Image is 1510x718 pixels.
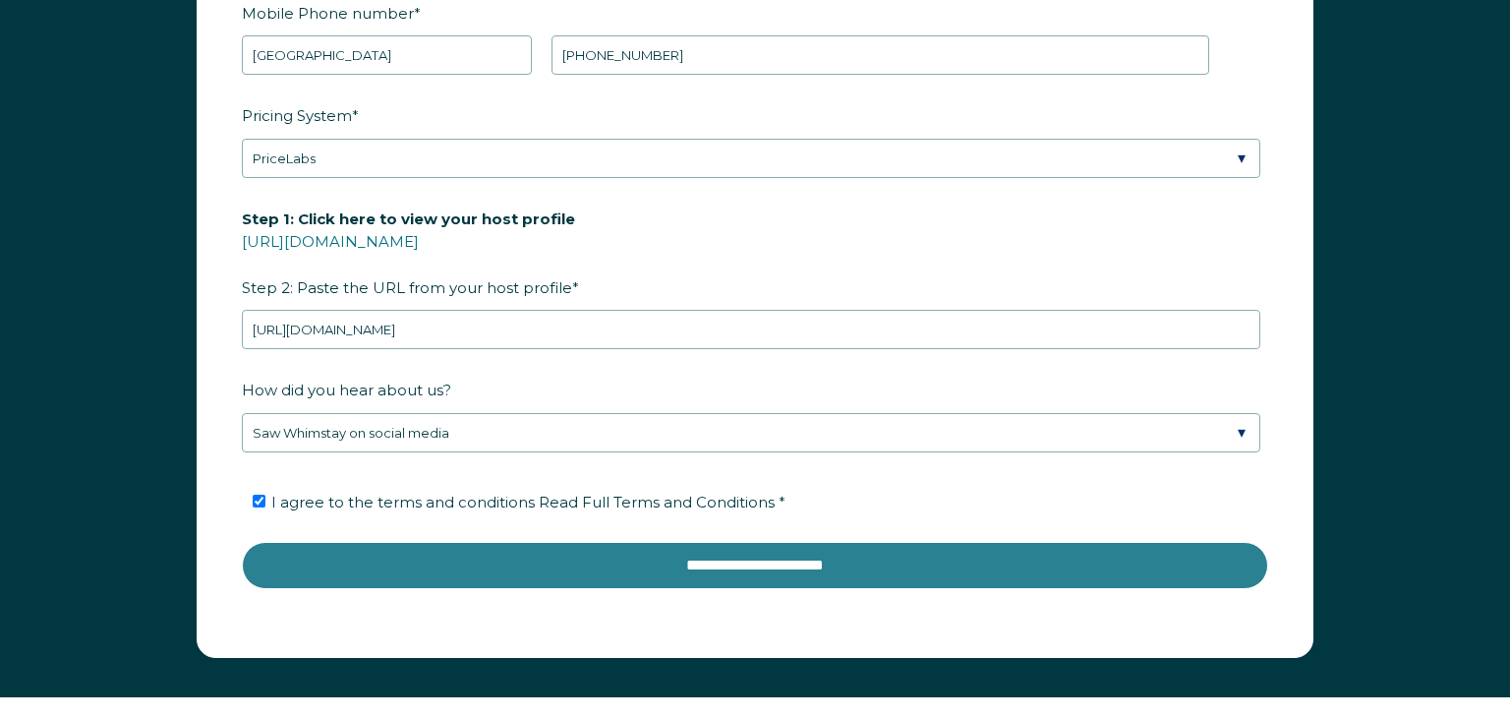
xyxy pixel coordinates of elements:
[242,204,575,303] span: Step 2: Paste the URL from your host profile
[242,100,352,131] span: Pricing System
[535,493,779,511] a: Read Full Terms and Conditions
[242,310,1260,349] input: airbnb.com/users/show/12345
[242,375,451,405] span: How did you hear about us?
[253,495,265,508] input: I agree to the terms and conditions Read Full Terms and Conditions *
[539,493,775,511] span: Read Full Terms and Conditions
[271,493,785,511] span: I agree to the terms and conditions
[242,204,575,234] span: Step 1: Click here to view your host profile
[242,232,419,251] a: [URL][DOMAIN_NAME]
